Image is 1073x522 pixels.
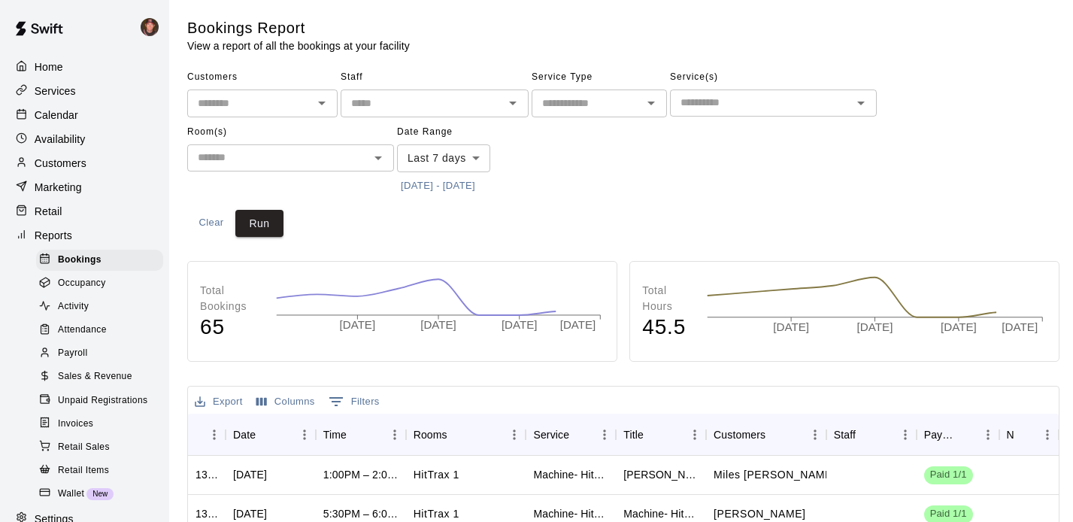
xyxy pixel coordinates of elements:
div: Time [316,414,406,456]
div: Payment [924,414,956,456]
div: Time [323,414,347,456]
a: Retail [12,200,157,223]
p: HitTrax 1 [414,467,459,483]
p: Services [35,83,76,99]
tspan: [DATE] [421,318,457,331]
a: Availability [12,128,157,150]
p: Marketing [35,180,82,195]
p: View a report of all the bookings at your facility [187,38,410,53]
p: Brent Bachmeier [714,506,805,522]
div: Activity [36,296,163,317]
button: Menu [1036,423,1059,446]
span: Room(s) [187,120,394,144]
span: Unpaid Registrations [58,393,147,408]
p: Retail [35,204,62,219]
div: Title [623,414,644,456]
button: Show filters [325,390,383,414]
button: Menu [593,423,616,446]
button: Sort [856,424,877,445]
span: Date Range [397,120,529,144]
div: Machine- HitTrax 1 [533,506,608,521]
div: Payment [917,414,999,456]
p: Miles Scholand [714,467,835,483]
div: Notes [1007,414,1016,456]
div: Fri, Aug 15, 2025 [233,506,267,521]
div: Staff [834,414,856,456]
div: Retail Sales [36,437,163,458]
span: Bookings [58,253,102,268]
a: Bookings [36,248,169,272]
div: Invoices [36,414,163,435]
button: Menu [293,423,316,446]
tspan: [DATE] [773,320,809,333]
tspan: [DATE] [340,318,376,331]
div: Sales & Revenue [36,366,163,387]
span: Staff [341,65,529,90]
p: Total Bookings [200,283,261,314]
div: Machine- HitTrax 1 [533,467,608,482]
div: Last 7 days [397,144,490,172]
div: Chris Scholand [623,467,699,482]
button: Open [368,147,389,168]
a: Calendar [12,104,157,126]
a: Unpaid Registrations [36,389,169,412]
div: Attendance [36,320,163,341]
span: Invoices [58,417,93,432]
a: Services [12,80,157,102]
a: Occupancy [36,272,169,295]
p: HitTrax 1 [414,506,459,522]
button: Export [191,390,247,414]
a: Reports [12,224,157,247]
button: Open [850,93,871,114]
div: Service [533,414,569,456]
button: Open [641,93,662,114]
div: Occupancy [36,273,163,294]
div: Mon, Aug 18, 2025 [233,467,267,482]
span: New [86,490,114,498]
tspan: [DATE] [561,318,597,331]
p: Total Hours [642,283,691,314]
div: Rooms [414,414,447,456]
button: Sort [1015,424,1036,445]
button: Menu [894,423,917,446]
button: Sort [447,424,468,445]
div: Retail Items [36,460,163,481]
button: Sort [347,424,368,445]
h5: Bookings Report [187,18,410,38]
button: Sort [956,424,977,445]
div: Notes [999,414,1059,456]
p: Home [35,59,63,74]
div: Customers [706,414,826,456]
div: Staff [826,414,917,456]
button: Run [235,210,283,238]
div: Customers [12,152,157,175]
button: Menu [503,423,526,446]
a: Sales & Revenue [36,366,169,389]
a: Retail Items [36,459,169,482]
button: Sort [644,424,665,445]
span: Sales & Revenue [58,369,132,384]
div: 5:30PM – 6:00PM [323,506,399,521]
span: Service Type [532,65,667,90]
button: Menu [977,423,999,446]
div: Unpaid Registrations [36,390,163,411]
span: Payroll [58,346,87,361]
span: Wallet [58,487,84,502]
button: Sort [569,424,590,445]
a: Home [12,56,157,78]
div: Mike Skogen [138,12,169,42]
a: WalletNew [36,482,169,505]
tspan: [DATE] [1003,320,1039,333]
div: Service [526,414,616,456]
div: 1:00PM – 2:00PM [323,467,399,482]
tspan: [DATE] [502,318,538,331]
div: Title [616,414,706,456]
button: [DATE] - [DATE] [397,175,479,198]
p: Calendar [35,108,78,123]
div: Bookings [36,250,163,271]
span: Retail Sales [58,440,110,455]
